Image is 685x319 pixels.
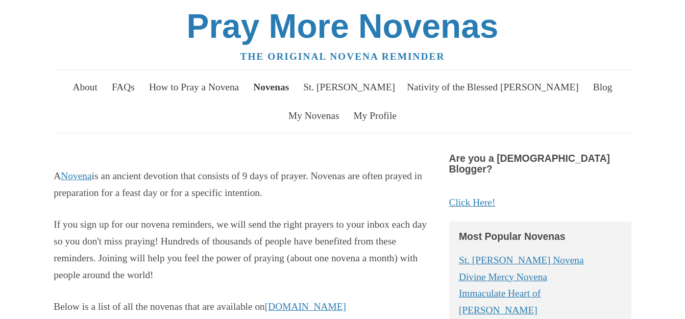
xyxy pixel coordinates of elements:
[187,7,499,45] a: Pray More Novenas
[54,299,433,315] p: Below is a list of all the novenas that are available on
[459,255,584,265] a: St. [PERSON_NAME] Novena
[282,102,345,130] a: My Novenas
[298,73,401,102] a: St. [PERSON_NAME]
[54,216,433,284] p: If you sign up for our novena reminders, we will send the right prayers to your inbox each day so...
[143,73,245,102] a: How to Pray a Novena
[240,51,445,62] a: The original novena reminder
[401,73,585,102] a: Nativity of the Blessed [PERSON_NAME]
[449,153,631,175] h4: Are you a [DEMOGRAPHIC_DATA] Blogger?
[459,231,621,242] h4: Most Popular Novenas
[459,288,541,315] a: Immaculate Heart of [PERSON_NAME]
[348,102,403,130] a: My Profile
[67,73,104,102] a: About
[587,73,618,102] a: Blog
[248,73,295,102] a: Novenas
[106,73,140,102] a: FAQs
[54,168,433,202] p: A is an ancient devotion that consists of 9 days of prayer. Novenas are often prayed in preparati...
[61,170,91,181] a: Novena
[459,272,547,282] a: Divine Mercy Novena
[265,301,346,312] a: [DOMAIN_NAME]
[449,194,631,211] a: Click Here!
